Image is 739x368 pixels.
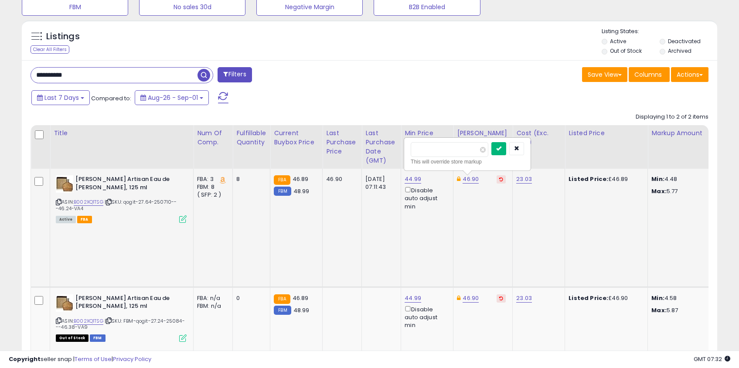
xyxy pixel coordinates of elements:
[668,37,701,45] label: Deactivated
[651,175,664,183] strong: Min:
[31,90,90,105] button: Last 7 Days
[197,129,229,147] div: Num of Comp.
[236,175,263,183] div: 8
[46,31,80,43] h5: Listings
[569,294,608,302] b: Listed Price:
[75,355,112,363] a: Terms of Use
[74,198,103,206] a: B002XQ1TSG
[197,191,226,199] div: ( SFP: 2 )
[274,175,290,185] small: FBA
[218,67,252,82] button: Filters
[293,306,310,314] span: 48.99
[582,67,627,82] button: Save View
[694,355,730,363] span: 2025-09-9 07:32 GMT
[9,355,151,364] div: seller snap | |
[569,175,608,183] b: Listed Price:
[90,334,106,342] span: FBM
[274,187,291,196] small: FBM
[610,47,642,55] label: Out of Stock
[56,175,187,222] div: ASIN:
[651,294,724,302] p: 4.58
[75,294,181,313] b: [PERSON_NAME] Artisan Eau de [PERSON_NAME], 125 ml
[668,47,691,55] label: Archived
[602,27,717,36] p: Listing States:
[135,90,209,105] button: Aug-26 - Sep-01
[405,129,450,138] div: Min Price
[405,304,446,330] div: Disable auto adjust min
[54,129,190,138] div: Title
[463,175,479,184] a: 46.90
[365,129,397,165] div: Last Purchase Date (GMT)
[516,175,532,184] a: 23.03
[651,187,724,195] p: 5.77
[629,67,670,82] button: Columns
[569,129,644,138] div: Listed Price
[569,175,641,183] div: £46.89
[671,67,708,82] button: Actions
[411,157,524,166] div: This will override store markup
[569,294,641,302] div: £46.90
[77,216,92,223] span: FBA
[405,294,421,303] a: 44.99
[31,45,69,54] div: Clear All Filters
[274,129,319,147] div: Current Buybox Price
[457,129,509,138] div: [PERSON_NAME]
[463,294,479,303] a: 46.90
[91,94,131,102] span: Compared to:
[293,294,309,302] span: 46.89
[236,294,263,302] div: 0
[274,294,290,304] small: FBA
[651,307,724,314] p: 5.87
[9,355,41,363] strong: Copyright
[113,355,151,363] a: Privacy Policy
[293,187,310,195] span: 48.99
[636,113,708,121] div: Displaying 1 to 2 of 2 items
[651,129,727,138] div: Markup Amount
[56,198,177,211] span: | SKU: qogit-27.64-250710---46.24-VA4
[293,175,309,183] span: 46.89
[75,175,181,194] b: [PERSON_NAME] Artisan Eau de [PERSON_NAME], 125 ml
[610,37,626,45] label: Active
[56,175,73,193] img: 51qdkikrMsL._SL40_.jpg
[651,175,724,183] p: 4.48
[197,294,226,302] div: FBA: n/a
[365,175,394,191] div: [DATE] 07:11:43
[274,306,291,315] small: FBM
[516,294,532,303] a: 23.03
[56,216,76,223] span: All listings currently available for purchase on Amazon
[44,93,79,102] span: Last 7 Days
[651,187,667,195] strong: Max:
[56,294,187,341] div: ASIN:
[405,185,446,211] div: Disable auto adjust min
[516,129,561,147] div: Cost (Exc. VAT)
[197,175,226,183] div: FBA: 3
[651,294,664,302] strong: Min:
[56,334,89,342] span: All listings that are currently out of stock and unavailable for purchase on Amazon
[634,70,662,79] span: Columns
[326,175,355,183] div: 46.90
[326,129,358,156] div: Last Purchase Price
[74,317,103,325] a: B002XQ1TSG
[197,183,226,191] div: FBM: 8
[236,129,266,147] div: Fulfillable Quantity
[197,302,226,310] div: FBM: n/a
[405,175,421,184] a: 44.99
[56,294,73,312] img: 51qdkikrMsL._SL40_.jpg
[651,306,667,314] strong: Max:
[148,93,198,102] span: Aug-26 - Sep-01
[56,317,185,331] span: | SKU: FBM-qogit-27.24-25084---46.38-VA9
